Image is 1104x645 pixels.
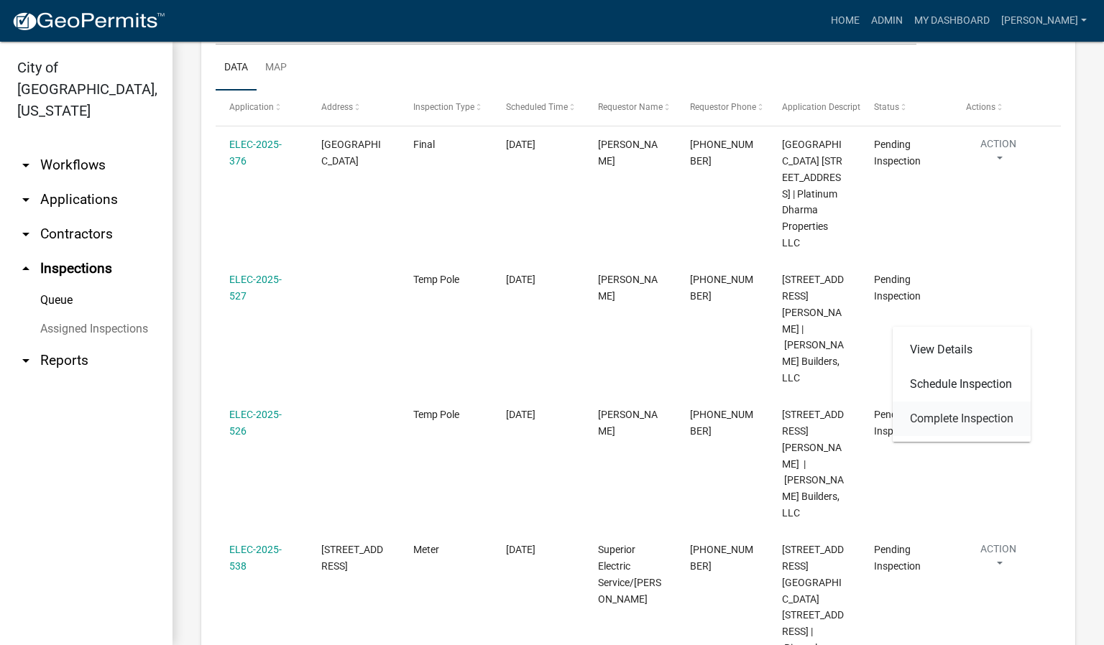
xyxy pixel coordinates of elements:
[598,409,658,437] span: William B Crist Jr
[216,45,257,91] a: Data
[308,91,400,125] datatable-header-cell: Address
[966,542,1031,577] button: Action
[229,274,282,302] a: ELEC-2025-527
[865,7,908,34] a: Admin
[413,544,439,555] span: Meter
[413,274,459,285] span: Temp Pole
[874,274,921,302] span: Pending Inspection
[413,139,435,150] span: Final
[952,91,1044,125] datatable-header-cell: Actions
[17,226,34,243] i: arrow_drop_down
[782,409,844,519] span: 7983 Stacy Springs Blvd. | Steve Thieneman Builders, LLC
[893,327,1031,442] div: Action
[229,409,282,437] a: ELEC-2025-526
[506,102,568,112] span: Scheduled Time
[874,544,921,572] span: Pending Inspection
[229,544,282,572] a: ELEC-2025-538
[782,274,844,384] span: 7986 Stacy Springs Blvd. | Steve Thieneman Builders, LLC
[413,102,474,112] span: Inspection Type
[908,7,995,34] a: My Dashboard
[229,139,282,167] a: ELEC-2025-376
[966,102,995,112] span: Actions
[17,157,34,174] i: arrow_drop_down
[229,102,274,112] span: Application
[584,91,676,125] datatable-header-cell: Requestor Name
[506,136,571,153] div: [DATE]
[17,260,34,277] i: arrow_drop_up
[860,91,952,125] datatable-header-cell: Status
[257,45,295,91] a: Map
[825,7,865,34] a: Home
[598,274,658,302] span: William B Crist Jr
[400,91,492,125] datatable-header-cell: Inspection Type
[321,102,353,112] span: Address
[874,102,899,112] span: Status
[506,542,571,558] div: [DATE]
[216,91,308,125] datatable-header-cell: Application
[995,7,1092,34] a: [PERSON_NAME]
[966,136,1031,172] button: Action
[690,544,753,572] span: 812-989-6363
[492,91,584,125] datatable-header-cell: Scheduled Time
[506,272,571,288] div: [DATE]
[893,367,1031,402] a: Schedule Inspection
[690,409,753,437] span: 502 616-5598
[874,409,921,437] span: Pending Inspection
[690,102,756,112] span: Requestor Phone
[506,407,571,423] div: [DATE]
[874,139,921,167] span: Pending Inspection
[690,139,753,167] span: 502-432-4598
[413,409,459,420] span: Temp Pole
[321,544,383,572] span: 3401 PRESTWICK SQUARE DRIVE
[598,102,663,112] span: Requestor Name
[598,139,658,167] span: Harold Satterly
[690,274,753,302] span: 502 616-5598
[768,91,860,125] datatable-header-cell: Application Description
[598,544,661,604] span: Superior Electric Service/Martin Pelayo
[17,191,34,208] i: arrow_drop_down
[321,139,381,167] span: 428 WATT STREET
[782,139,842,249] span: 428 WATT STREET 426-428 Watt Street | Platinum Dharma Properties LLC
[782,102,873,112] span: Application Description
[966,272,1031,307] button: Action
[893,333,1031,367] a: View Details
[676,91,768,125] datatable-header-cell: Requestor Phone
[893,402,1031,436] a: Complete Inspection
[17,352,34,369] i: arrow_drop_down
